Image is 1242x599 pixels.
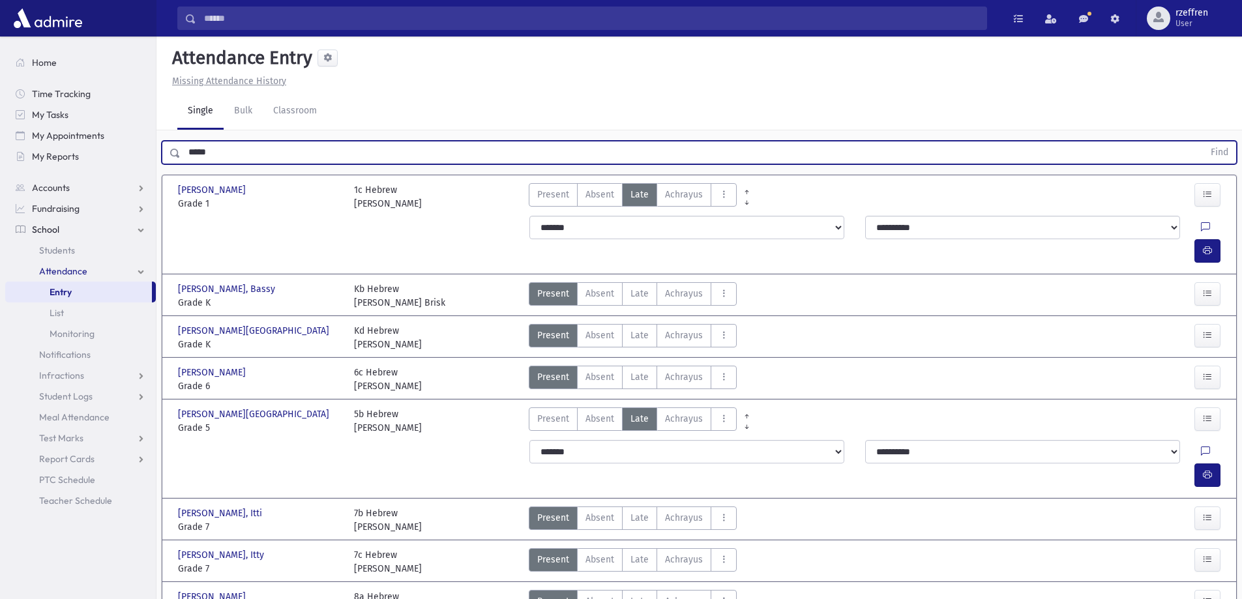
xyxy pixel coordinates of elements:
input: Search [196,7,986,30]
a: School [5,219,156,240]
span: Time Tracking [32,88,91,100]
a: PTC Schedule [5,469,156,490]
span: List [50,307,64,319]
span: [PERSON_NAME][GEOGRAPHIC_DATA] [178,407,332,421]
span: Home [32,57,57,68]
a: Report Cards [5,448,156,469]
span: Present [537,329,569,342]
h5: Attendance Entry [167,47,312,69]
span: Students [39,244,75,256]
span: Late [630,553,649,566]
span: My Reports [32,151,79,162]
div: 7c Hebrew [PERSON_NAME] [354,548,422,576]
div: 7b Hebrew [PERSON_NAME] [354,506,422,534]
span: Absent [585,287,614,300]
span: Meal Attendance [39,411,110,423]
div: AttTypes [529,366,737,393]
span: Grade K [178,296,341,310]
span: Entry [50,286,72,298]
a: Test Marks [5,428,156,448]
a: Meal Attendance [5,407,156,428]
span: Achrayus [665,511,703,525]
span: Late [630,188,649,201]
span: Accounts [32,182,70,194]
span: [PERSON_NAME], Itty [178,548,267,562]
span: Grade K [178,338,341,351]
span: Achrayus [665,370,703,384]
button: Find [1203,141,1236,164]
a: Students [5,240,156,261]
div: AttTypes [529,282,737,310]
span: Present [537,412,569,426]
a: Fundraising [5,198,156,219]
div: AttTypes [529,506,737,534]
a: Time Tracking [5,83,156,104]
span: User [1175,18,1208,29]
div: AttTypes [529,407,737,435]
span: Monitoring [50,328,95,340]
span: PTC Schedule [39,474,95,486]
a: Entry [5,282,152,302]
span: Late [630,370,649,384]
span: Report Cards [39,453,95,465]
a: Infractions [5,365,156,386]
a: Missing Attendance History [167,76,286,87]
span: Test Marks [39,432,83,444]
span: My Appointments [32,130,104,141]
a: Accounts [5,177,156,198]
span: Absent [585,412,614,426]
span: Grade 5 [178,421,341,435]
span: School [32,224,59,235]
span: Teacher Schedule [39,495,112,506]
span: Student Logs [39,390,93,402]
span: Late [630,287,649,300]
span: Achrayus [665,412,703,426]
span: Achrayus [665,287,703,300]
a: Bulk [224,93,263,130]
a: My Tasks [5,104,156,125]
a: Single [177,93,224,130]
div: 6c Hebrew [PERSON_NAME] [354,366,422,393]
div: 5b Hebrew [PERSON_NAME] [354,407,422,435]
span: Present [537,511,569,525]
span: Late [630,412,649,426]
span: [PERSON_NAME][GEOGRAPHIC_DATA] [178,324,332,338]
span: Absent [585,188,614,201]
a: Notifications [5,344,156,365]
a: Student Logs [5,386,156,407]
span: My Tasks [32,109,68,121]
div: Kb Hebrew [PERSON_NAME] Brisk [354,282,445,310]
span: Late [630,329,649,342]
div: AttTypes [529,183,737,211]
span: Present [537,287,569,300]
span: Late [630,511,649,525]
span: [PERSON_NAME] [178,366,248,379]
span: Absent [585,370,614,384]
span: [PERSON_NAME] [178,183,248,197]
span: [PERSON_NAME], Bassy [178,282,278,296]
span: Achrayus [665,553,703,566]
a: Attendance [5,261,156,282]
span: Fundraising [32,203,80,214]
span: [PERSON_NAME], Itti [178,506,265,520]
a: My Reports [5,146,156,167]
span: Achrayus [665,188,703,201]
div: AttTypes [529,548,737,576]
span: Present [537,553,569,566]
a: My Appointments [5,125,156,146]
span: Grade 6 [178,379,341,393]
span: Attendance [39,265,87,277]
div: Kd Hebrew [PERSON_NAME] [354,324,422,351]
span: Absent [585,553,614,566]
span: Grade 7 [178,520,341,534]
span: Absent [585,329,614,342]
span: Grade 1 [178,197,341,211]
span: rzeffren [1175,8,1208,18]
span: Grade 7 [178,562,341,576]
span: Achrayus [665,329,703,342]
div: AttTypes [529,324,737,351]
a: Classroom [263,93,327,130]
a: Home [5,52,156,73]
a: List [5,302,156,323]
a: Teacher Schedule [5,490,156,511]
